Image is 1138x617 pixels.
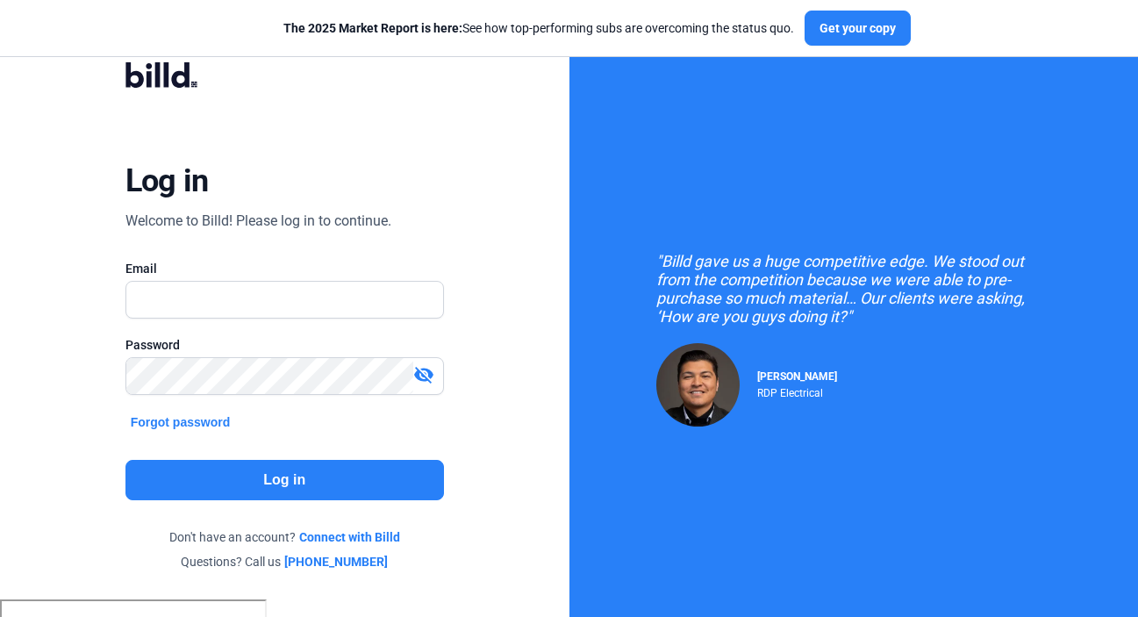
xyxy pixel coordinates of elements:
[757,383,837,399] div: RDP Electrical
[757,370,837,383] span: [PERSON_NAME]
[125,211,391,232] div: Welcome to Billd! Please log in to continue.
[125,161,209,200] div: Log in
[125,413,236,432] button: Forgot password
[284,553,388,570] a: [PHONE_NUMBER]
[283,21,462,35] span: The 2025 Market Report is here:
[125,336,444,354] div: Password
[125,553,444,570] div: Questions? Call us
[299,528,400,546] a: Connect with Billd
[125,528,444,546] div: Don't have an account?
[656,343,740,427] img: Raul Pacheco
[805,11,911,46] button: Get your copy
[283,19,794,37] div: See how top-performing subs are overcoming the status quo.
[656,252,1051,326] div: "Billd gave us a huge competitive edge. We stood out from the competition because we were able to...
[125,460,444,500] button: Log in
[125,260,444,277] div: Email
[413,364,434,385] mat-icon: visibility_off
